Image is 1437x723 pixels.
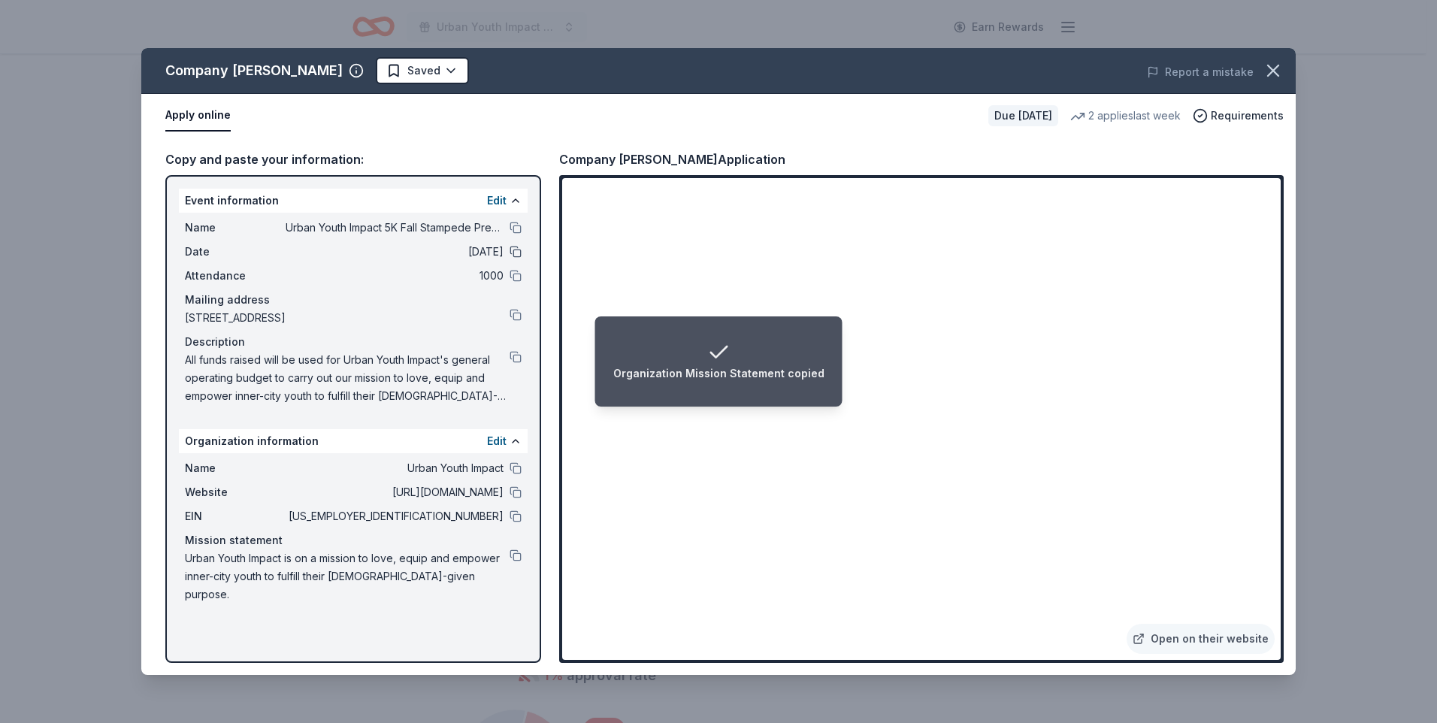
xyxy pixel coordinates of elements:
[286,459,504,477] span: Urban Youth Impact
[179,189,528,213] div: Event information
[165,59,343,83] div: Company [PERSON_NAME]
[1147,63,1254,81] button: Report a mistake
[1070,107,1181,125] div: 2 applies last week
[376,57,469,84] button: Saved
[559,150,785,169] div: Company [PERSON_NAME] Application
[487,432,507,450] button: Edit
[286,219,504,237] span: Urban Youth Impact 5K Fall Stampede Presented by [DEMOGRAPHIC_DATA]-fil-A
[286,483,504,501] span: [URL][DOMAIN_NAME]
[165,100,231,132] button: Apply online
[286,267,504,285] span: 1000
[185,351,510,405] span: All funds raised will be used for Urban Youth Impact's general operating budget to carry out our ...
[185,219,286,237] span: Name
[185,267,286,285] span: Attendance
[1193,107,1284,125] button: Requirements
[613,365,824,383] div: Organization Mission Statement copied
[988,105,1058,126] div: Due [DATE]
[185,531,522,549] div: Mission statement
[487,192,507,210] button: Edit
[286,243,504,261] span: [DATE]
[185,507,286,525] span: EIN
[185,333,522,351] div: Description
[1127,624,1275,654] a: Open on their website
[185,459,286,477] span: Name
[165,150,541,169] div: Copy and paste your information:
[185,309,510,327] span: [STREET_ADDRESS]
[179,429,528,453] div: Organization information
[185,291,522,309] div: Mailing address
[185,549,510,604] span: Urban Youth Impact is on a mission to love, equip and empower inner-city youth to fulfill their [...
[185,243,286,261] span: Date
[185,483,286,501] span: Website
[407,62,440,80] span: Saved
[286,507,504,525] span: [US_EMPLOYER_IDENTIFICATION_NUMBER]
[1211,107,1284,125] span: Requirements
